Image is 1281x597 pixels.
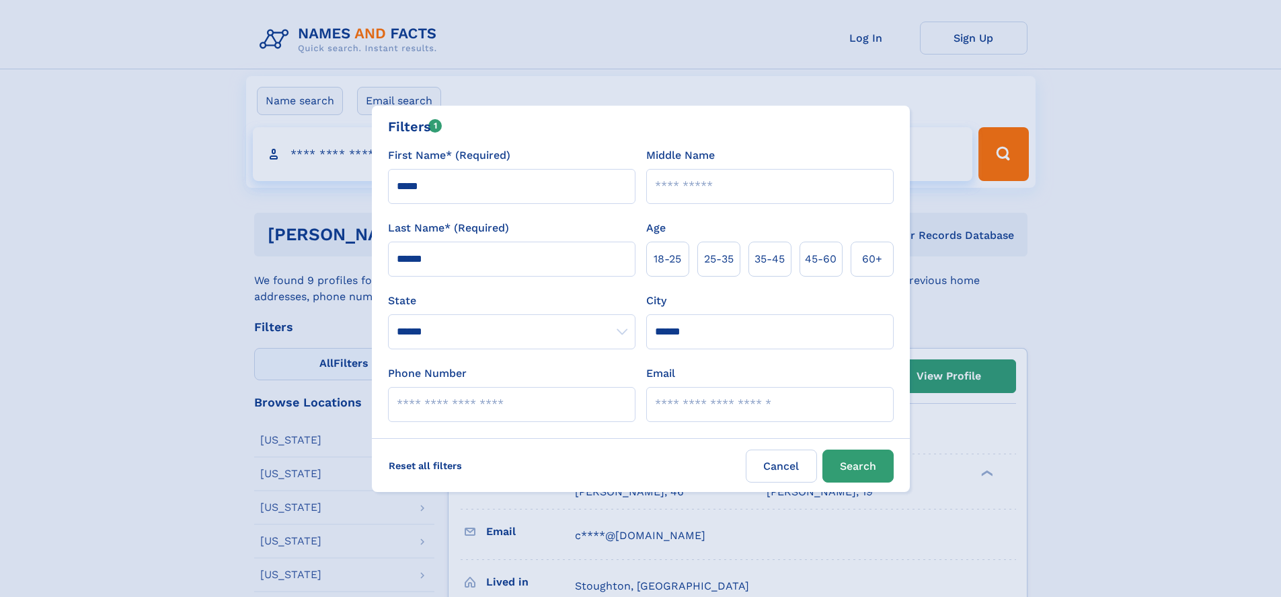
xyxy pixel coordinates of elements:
[746,450,817,483] label: Cancel
[805,251,837,267] span: 45‑60
[862,251,882,267] span: 60+
[646,293,666,309] label: City
[388,365,467,382] label: Phone Number
[822,450,894,483] button: Search
[754,251,785,267] span: 35‑45
[646,365,675,382] label: Email
[646,220,666,236] label: Age
[654,251,681,267] span: 18‑25
[704,251,734,267] span: 25‑35
[388,293,635,309] label: State
[388,116,442,137] div: Filters
[388,220,509,236] label: Last Name* (Required)
[380,450,471,482] label: Reset all filters
[646,147,715,164] label: Middle Name
[388,147,510,164] label: First Name* (Required)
